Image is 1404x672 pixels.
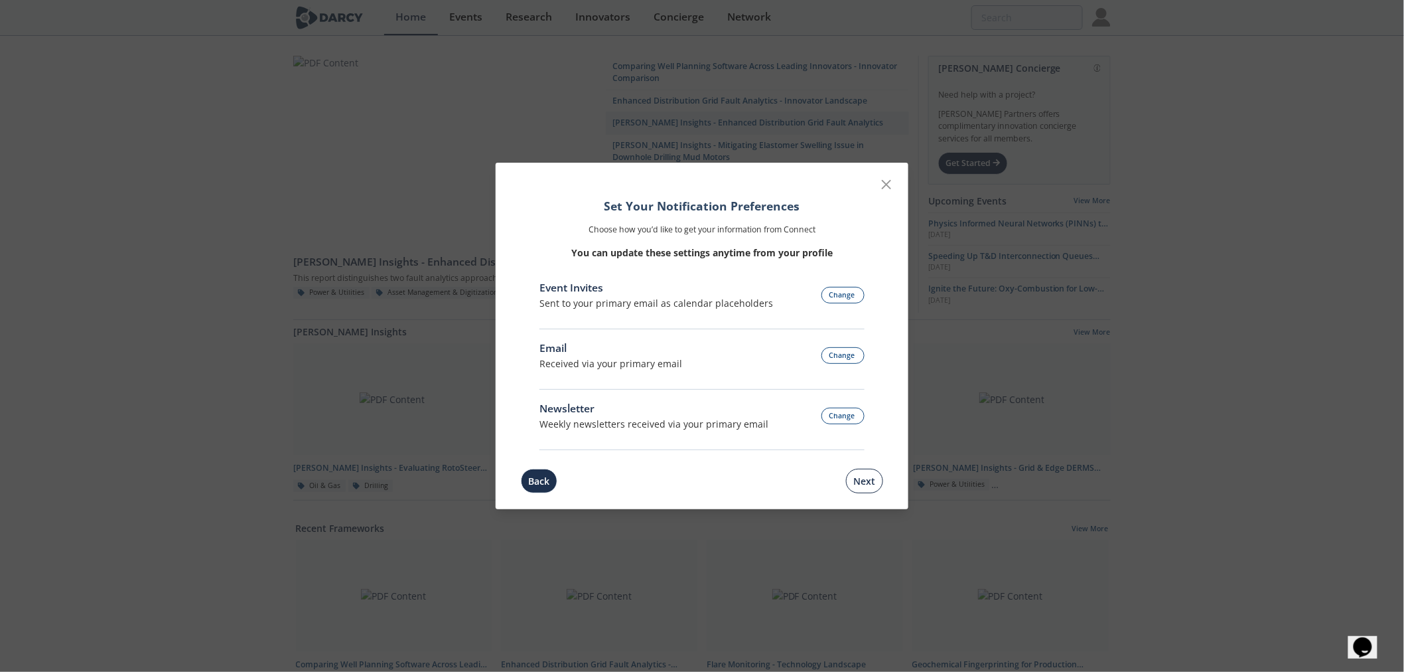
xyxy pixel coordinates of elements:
[539,401,768,417] div: Newsletter
[821,408,865,424] button: Change
[539,417,768,431] div: Weekly newsletters received via your primary email
[1348,619,1391,659] iframe: chat widget
[821,287,865,303] button: Change
[539,357,682,371] p: Received via your primary email
[846,469,883,493] button: Next
[539,296,773,310] div: Sent to your primary email as calendar placeholders
[539,341,682,357] div: Email
[821,347,865,364] button: Change
[539,197,865,214] h1: Set Your Notification Preferences
[521,469,557,493] button: Back
[539,246,865,260] p: You can update these settings anytime from your profile
[539,280,773,296] div: Event Invites
[539,224,865,236] p: Choose how you’d like to get your information from Connect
